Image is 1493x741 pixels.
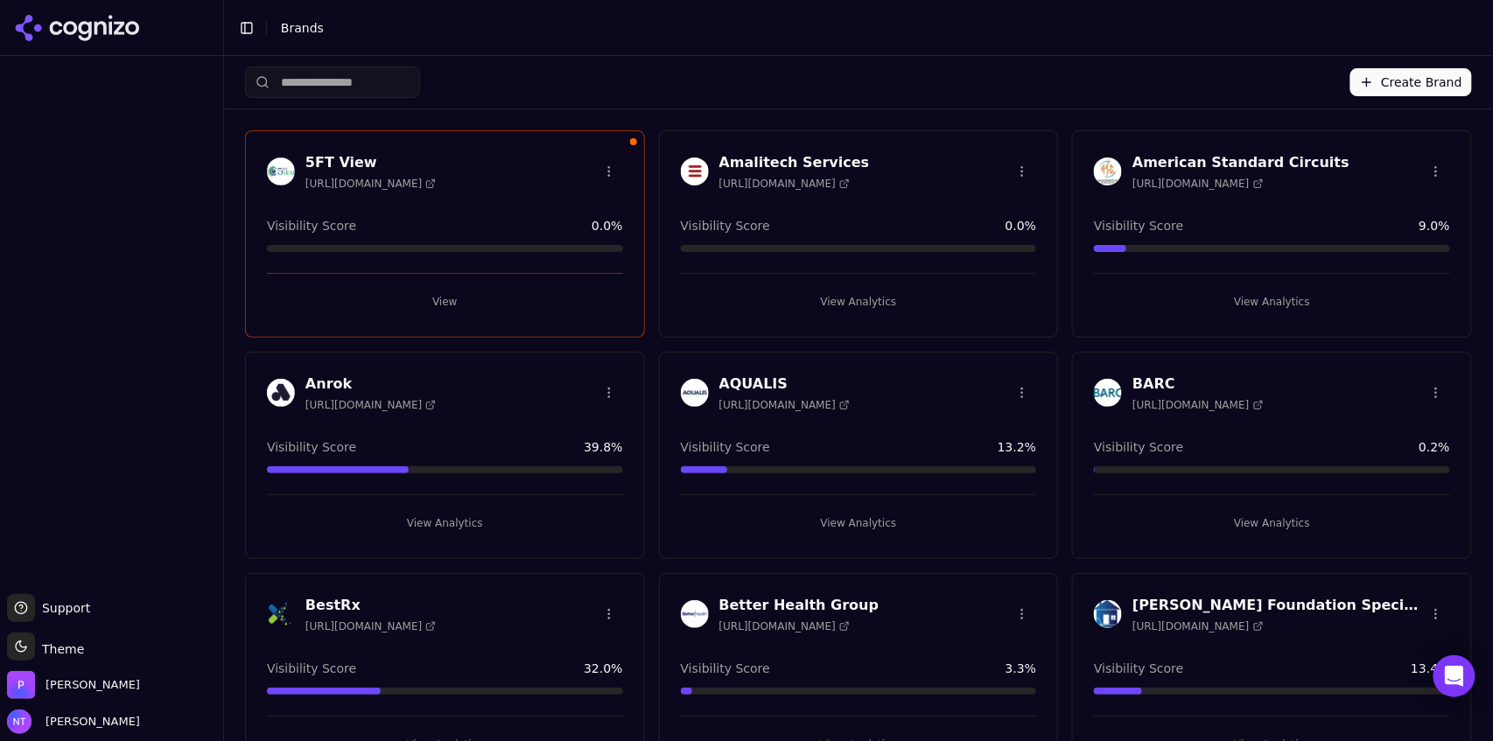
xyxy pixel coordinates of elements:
[719,398,850,412] span: [URL][DOMAIN_NAME]
[998,438,1036,456] span: 13.2 %
[305,619,436,633] span: [URL][DOMAIN_NAME]
[305,152,436,173] h3: 5FT View
[305,595,436,616] h3: BestRx
[1419,438,1450,456] span: 0.2 %
[1094,217,1183,234] span: Visibility Score
[1412,660,1450,677] span: 13.4 %
[719,152,870,173] h3: Amalitech Services
[719,177,850,191] span: [URL][DOMAIN_NAME]
[1094,509,1450,537] button: View Analytics
[267,438,356,456] span: Visibility Score
[39,714,140,730] span: [PERSON_NAME]
[7,710,32,734] img: Nate Tower
[305,374,436,395] h3: Anrok
[1132,619,1263,633] span: [URL][DOMAIN_NAME]
[1094,288,1450,316] button: View Analytics
[681,600,709,628] img: Better Health Group
[681,379,709,407] img: AQUALIS
[1132,177,1263,191] span: [URL][DOMAIN_NAME]
[267,379,295,407] img: Anrok
[584,660,622,677] span: 32.0 %
[719,595,880,616] h3: Better Health Group
[1132,374,1263,395] h3: BARC
[584,438,622,456] span: 39.8 %
[1132,398,1263,412] span: [URL][DOMAIN_NAME]
[1094,157,1122,185] img: American Standard Circuits
[681,438,770,456] span: Visibility Score
[681,660,770,677] span: Visibility Score
[1350,68,1472,96] button: Create Brand
[35,599,90,617] span: Support
[267,288,623,316] button: View
[1094,600,1122,628] img: Cantey Foundation Specialists
[1094,379,1122,407] img: BARC
[1094,660,1183,677] span: Visibility Score
[1132,595,1422,616] h3: [PERSON_NAME] Foundation Specialists
[1094,438,1183,456] span: Visibility Score
[305,177,436,191] span: [URL][DOMAIN_NAME]
[35,642,84,656] span: Theme
[267,509,623,537] button: View Analytics
[267,600,295,628] img: BestRx
[719,374,850,395] h3: AQUALIS
[1419,217,1450,234] span: 9.0 %
[1433,655,1475,697] div: Open Intercom Messenger
[1132,152,1349,173] h3: American Standard Circuits
[681,288,1037,316] button: View Analytics
[719,619,850,633] span: [URL][DOMAIN_NAME]
[7,671,35,699] img: Perrill
[592,217,623,234] span: 0.0 %
[681,509,1037,537] button: View Analytics
[681,217,770,234] span: Visibility Score
[305,398,436,412] span: [URL][DOMAIN_NAME]
[267,660,356,677] span: Visibility Score
[7,710,140,734] button: Open user button
[681,157,709,185] img: Amalitech Services
[7,671,140,699] button: Open organization switcher
[267,157,295,185] img: 5FT View
[46,677,140,693] span: Perrill
[267,217,356,234] span: Visibility Score
[1006,660,1037,677] span: 3.3 %
[1006,217,1037,234] span: 0.0 %
[281,21,324,35] span: Brands
[281,19,1444,37] nav: breadcrumb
